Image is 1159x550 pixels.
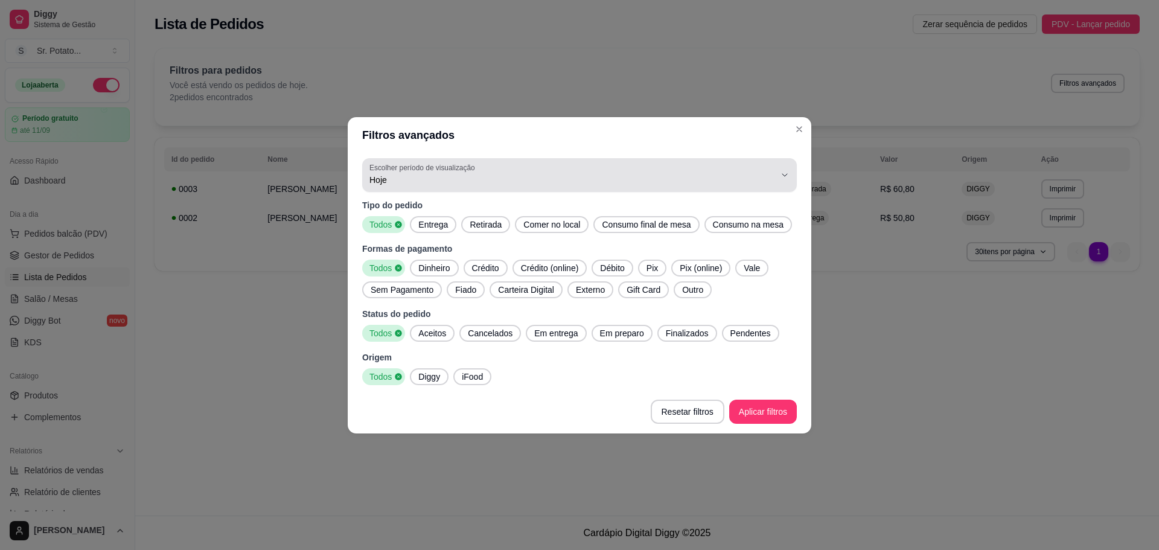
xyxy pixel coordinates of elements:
span: Entrega [413,219,453,231]
span: Pendentes [726,327,776,339]
button: Todos [362,368,405,385]
span: Gift Card [622,284,665,296]
span: Cancelados [463,327,517,339]
span: Em entrega [529,327,583,339]
button: Sem Pagamento [362,281,442,298]
span: Crédito (online) [516,262,584,274]
button: Todos [362,260,405,277]
button: Crédito [464,260,508,277]
button: Pix (online) [671,260,730,277]
span: Finalizados [661,327,714,339]
button: Aceitos [410,325,455,342]
button: Consumo na mesa [704,216,793,233]
header: Filtros avançados [348,117,811,153]
span: Todos [365,262,394,274]
span: Crédito [467,262,504,274]
span: Externo [571,284,610,296]
button: Resetar filtros [651,400,724,424]
span: Débito [595,262,629,274]
span: Sem Pagamento [366,284,438,296]
button: Gift Card [618,281,669,298]
p: Status do pedido [362,308,797,320]
span: Consumo na mesa [708,219,789,231]
p: Formas de pagamento [362,243,797,255]
button: Finalizados [657,325,717,342]
button: Diggy [410,368,449,385]
span: Pix [642,262,663,274]
span: Aceitos [413,327,451,339]
button: Retirada [461,216,510,233]
button: Vale [735,260,768,277]
span: Comer no local [519,219,585,231]
span: Pix (online) [675,262,727,274]
button: Externo [567,281,613,298]
button: Em entrega [526,325,586,342]
button: Todos [362,216,405,233]
span: Diggy [413,371,445,383]
button: Cancelados [459,325,521,342]
button: Todos [362,325,405,342]
span: Retirada [465,219,506,231]
button: Entrega [410,216,456,233]
button: Outro [674,281,712,298]
span: Carteira Digital [493,284,559,296]
span: iFood [457,371,488,383]
button: Fiado [447,281,485,298]
button: Dinheiro [410,260,458,277]
label: Escolher período de visualização [369,162,479,173]
button: iFood [453,368,491,385]
p: Tipo do pedido [362,199,797,211]
p: Origem [362,351,797,363]
button: Em preparo [592,325,653,342]
span: Todos [365,371,394,383]
button: Carteira Digital [490,281,563,298]
button: Aplicar filtros [729,400,797,424]
button: Pix [638,260,666,277]
span: Dinheiro [413,262,455,274]
button: Crédito (online) [512,260,587,277]
button: Débito [592,260,633,277]
button: Pendentes [722,325,779,342]
button: Close [790,120,809,139]
span: Todos [365,219,394,231]
span: Hoje [369,174,775,186]
span: Outro [677,284,708,296]
button: Escolher período de visualizaçãoHoje [362,158,797,192]
span: Consumo final de mesa [597,219,695,231]
button: Consumo final de mesa [593,216,699,233]
span: Vale [739,262,765,274]
span: Todos [365,327,394,339]
span: Em preparo [595,327,649,339]
button: Comer no local [515,216,589,233]
span: Fiado [450,284,481,296]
